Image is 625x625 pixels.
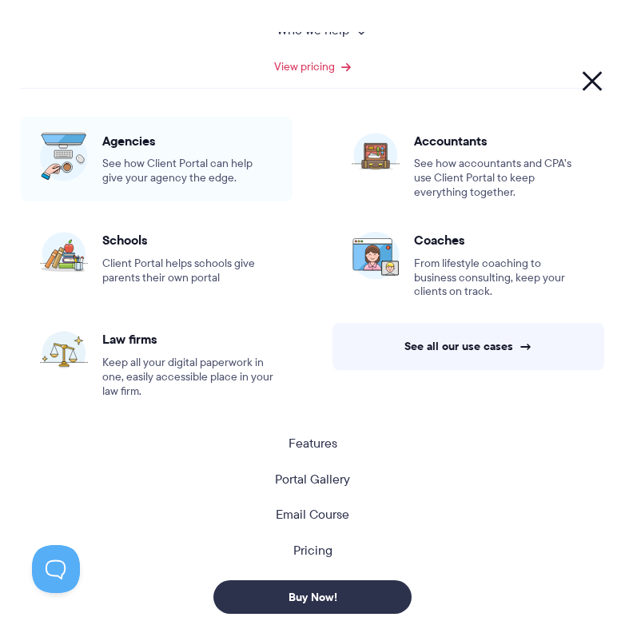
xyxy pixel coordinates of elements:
[274,61,351,72] a: View pricing
[213,580,412,614] a: Buy Now!
[332,323,604,369] a: See all our use cases
[102,133,273,149] span: Agencies
[276,508,349,521] a: Email Course
[102,232,273,248] span: Schools
[289,437,337,450] a: Features
[102,331,273,347] span: Law firms
[520,339,532,353] span: →
[414,133,585,149] span: Accountants
[102,356,273,399] span: Keep all your digital paperwork in one, easily accessible place in your law firm.
[20,37,605,415] ul: Who we help
[275,473,350,486] a: Portal Gallery
[414,257,585,300] span: From lifestyle coaching to business consulting, keep your clients on track.
[1,89,624,415] ul: View pricing
[102,157,273,185] span: See how Client Portal can help give your agency the edge.
[102,257,273,285] span: Client Portal helps schools give parents their own portal
[32,545,80,593] iframe: Toggle Customer Support
[293,544,332,557] a: Pricing
[414,157,585,200] span: See how accountants and CPA’s use Client Portal to keep everything together.
[414,232,585,248] span: Coaches
[261,24,365,37] a: Who we help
